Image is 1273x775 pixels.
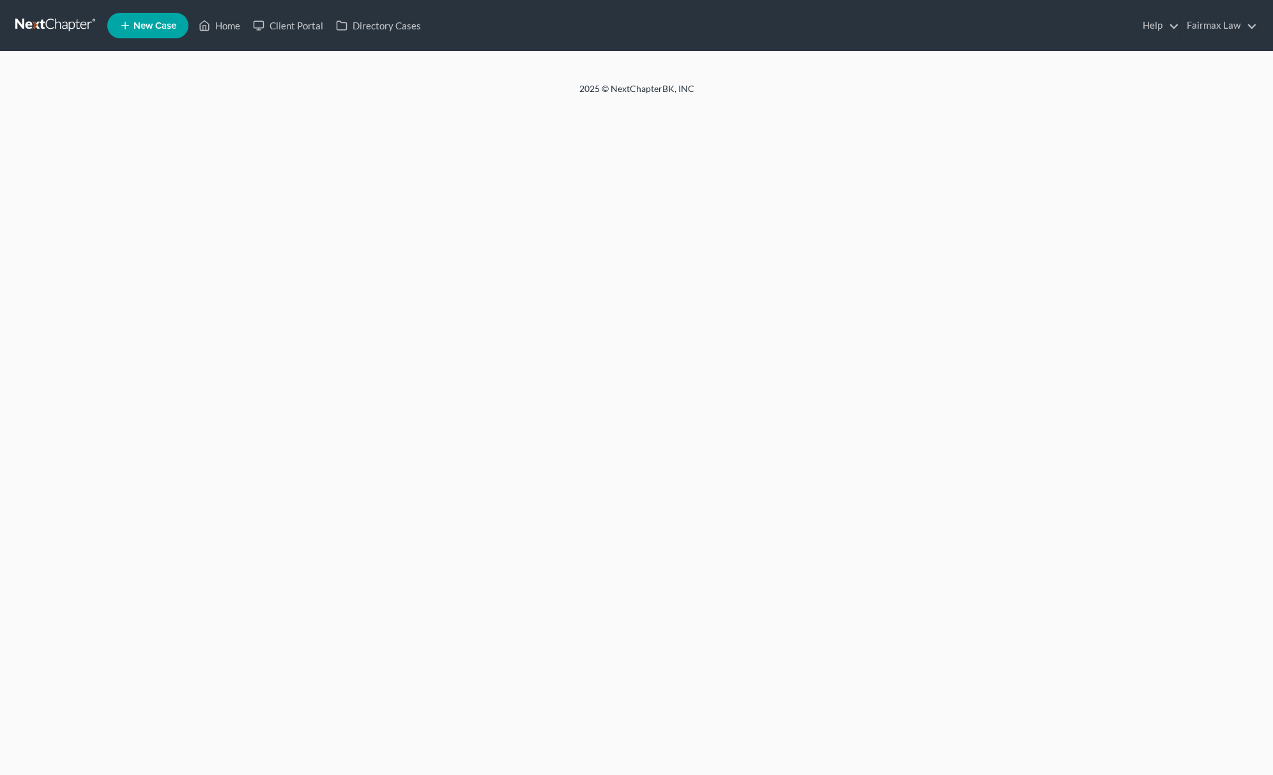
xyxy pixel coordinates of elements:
[1180,14,1257,37] a: Fairmax Law
[1136,14,1179,37] a: Help
[330,14,427,37] a: Directory Cases
[273,82,1001,105] div: 2025 © NextChapterBK, INC
[192,14,247,37] a: Home
[247,14,330,37] a: Client Portal
[107,13,188,38] new-legal-case-button: New Case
